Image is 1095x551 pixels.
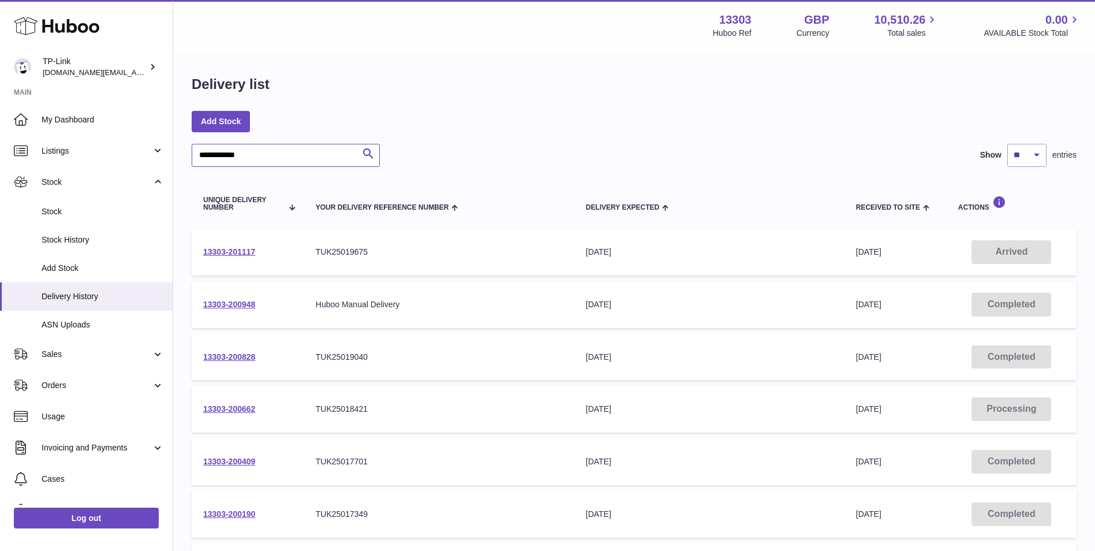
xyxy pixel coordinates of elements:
span: Received to Site [856,204,920,211]
div: [DATE] [586,456,833,467]
a: 0.00 AVAILABLE Stock Total [984,12,1081,39]
div: Actions [958,196,1065,211]
span: My Dashboard [42,114,164,125]
a: Add Stock [192,111,250,132]
span: [DATE] [856,509,881,519]
span: [DATE] [856,300,881,309]
a: 13303-201117 [203,247,255,256]
span: entries [1052,150,1077,161]
a: 13303-200409 [203,457,255,466]
span: 10,510.26 [874,12,925,28]
a: 13303-200662 [203,404,255,414]
span: Your Delivery Reference Number [316,204,449,211]
span: AVAILABLE Stock Total [984,28,1081,39]
div: [DATE] [586,352,833,363]
span: [DATE] [856,352,881,362]
span: [DATE] [856,247,881,256]
span: [DATE] [856,457,881,466]
span: 0.00 [1045,12,1068,28]
div: TUK25017349 [316,509,563,520]
div: [DATE] [586,247,833,258]
div: Currency [797,28,829,39]
div: TUK25018421 [316,404,563,415]
span: Delivery Expected [586,204,659,211]
a: 13303-200190 [203,509,255,519]
span: Cases [42,474,164,485]
div: [DATE] [586,299,833,310]
span: Usage [42,411,164,422]
span: ASN Uploads [42,319,164,330]
span: [DATE] [856,404,881,414]
span: Unique Delivery Number [203,196,282,211]
span: Listings [42,146,152,157]
span: Total sales [887,28,939,39]
label: Show [980,150,1001,161]
a: 13303-200948 [203,300,255,309]
a: 13303-200828 [203,352,255,362]
div: TUK25019675 [316,247,563,258]
a: 10,510.26 Total sales [874,12,939,39]
a: Log out [14,508,159,528]
div: [DATE] [586,404,833,415]
span: Delivery History [42,291,164,302]
span: Stock [42,177,152,188]
span: [DOMAIN_NAME][EMAIL_ADDRESS][DOMAIN_NAME] [43,68,230,77]
div: TP-Link [43,56,147,78]
span: Stock [42,206,164,217]
div: Huboo Ref [713,28,752,39]
div: TUK25017701 [316,456,563,467]
span: Add Stock [42,263,164,274]
strong: 13303 [719,12,752,28]
strong: GBP [804,12,829,28]
img: siyu.wang@tp-link.com [14,58,31,76]
h1: Delivery list [192,75,270,94]
span: Stock History [42,234,164,245]
div: Huboo Manual Delivery [316,299,563,310]
div: TUK25019040 [316,352,563,363]
span: Orders [42,380,152,391]
div: [DATE] [586,509,833,520]
span: Invoicing and Payments [42,442,152,453]
span: Sales [42,349,152,360]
